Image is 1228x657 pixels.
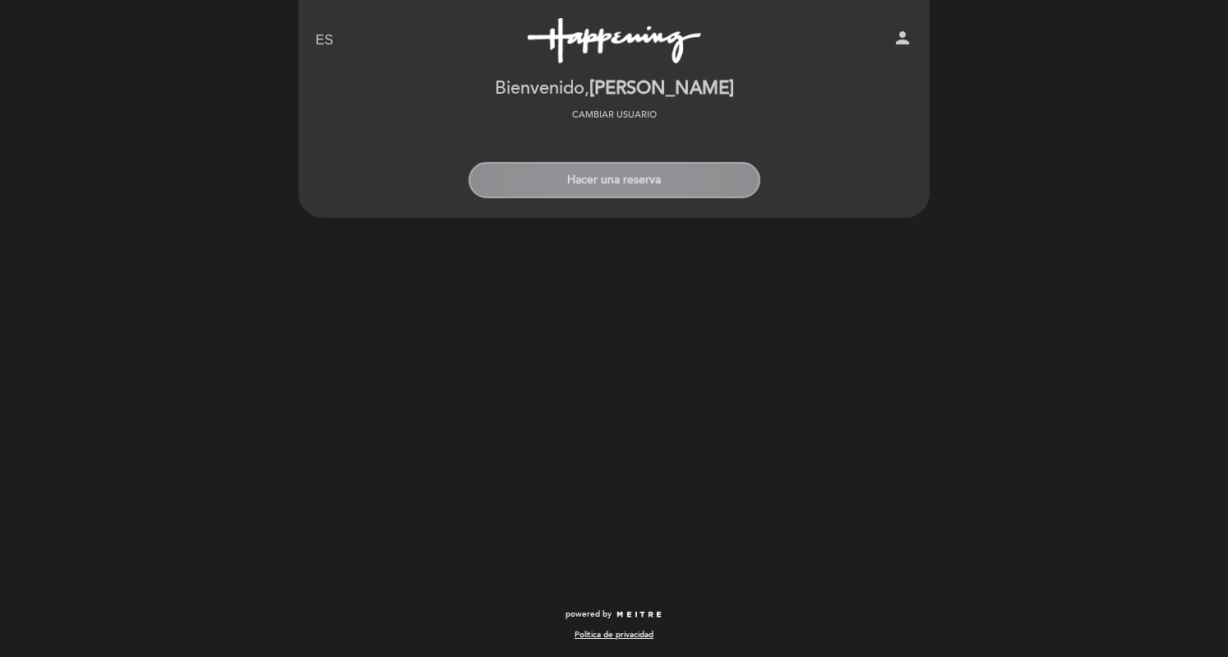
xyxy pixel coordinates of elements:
[589,77,734,99] span: [PERSON_NAME]
[511,18,717,63] a: Happening [GEOGRAPHIC_DATA][PERSON_NAME]
[575,629,653,641] a: Política de privacidad
[567,108,662,123] button: Cambiar usuario
[469,162,760,198] button: Hacer una reserva
[893,28,912,53] button: person
[566,608,662,620] a: powered by
[566,608,612,620] span: powered by
[495,79,734,99] h2: Bienvenido,
[893,28,912,48] i: person
[616,611,662,619] img: MEITRE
